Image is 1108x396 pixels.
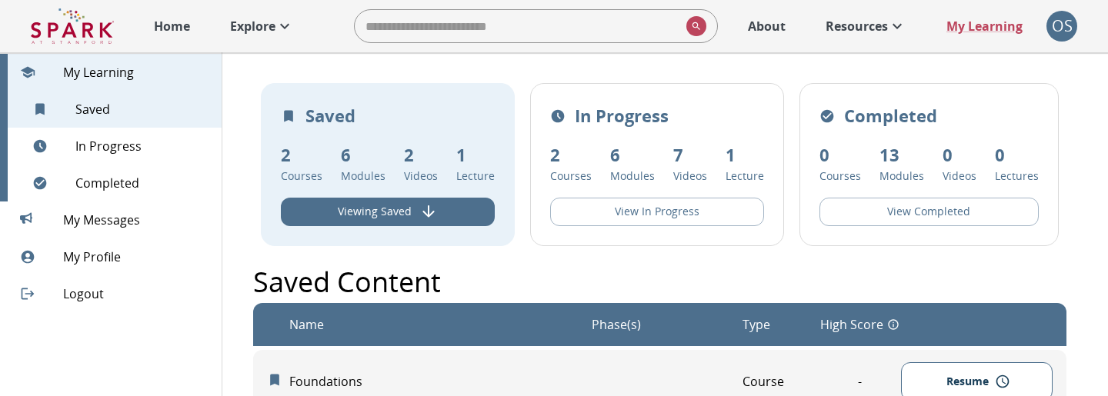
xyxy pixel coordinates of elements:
[575,103,669,128] p: In Progress
[289,372,592,391] p: Foundations
[610,142,655,168] p: 6
[819,168,861,184] p: Courses
[63,285,209,303] span: Logout
[289,315,324,334] div: Name
[341,142,385,168] p: 6
[146,9,198,43] a: Home
[610,168,655,184] p: Modules
[943,168,976,184] p: Videos
[743,372,818,391] p: Course
[456,142,495,168] p: 1
[743,315,770,334] div: Type
[281,198,495,226] button: View Saved
[305,103,355,128] p: Saved
[819,142,861,168] p: 0
[267,372,282,388] svg: Remove from My Learning
[946,17,1023,35] p: My Learning
[879,142,924,168] p: 13
[995,142,1039,168] p: 0
[31,8,114,45] img: Logo of SPARK at Stanford
[550,142,592,168] p: 2
[550,198,764,226] button: View In Progress
[748,17,786,35] p: About
[8,275,222,312] div: Logout
[673,168,707,184] p: Videos
[740,9,793,43] a: About
[230,17,275,35] p: Explore
[879,168,924,184] p: Modules
[826,17,888,35] p: Resources
[819,198,1039,226] button: View Completed
[887,318,899,331] svg: Displays your best quiz result for a module/course.
[680,10,706,42] button: search
[63,248,209,266] span: My Profile
[253,261,441,303] p: Saved Content
[995,168,1039,184] p: Lectures
[818,372,901,391] p: -
[8,238,222,275] div: My Profile
[8,201,222,238] div: My Messages
[726,168,764,184] p: Lecture
[281,142,322,168] p: 2
[820,315,899,334] div: High Score
[75,174,209,192] span: Completed
[1046,11,1077,42] div: OS
[818,9,914,43] a: Resources
[592,315,641,334] div: Phase(s)
[939,9,1031,43] a: My Learning
[844,103,937,128] p: Completed
[404,168,438,184] p: Videos
[281,168,322,184] p: Courses
[75,137,209,155] span: In Progress
[222,9,302,43] a: Explore
[673,142,707,168] p: 7
[1046,11,1077,42] button: account of current user
[63,211,209,229] span: My Messages
[943,142,976,168] p: 0
[404,142,438,168] p: 2
[456,168,495,184] p: Lecture
[154,17,190,35] p: Home
[550,168,592,184] p: Courses
[341,168,385,184] p: Modules
[63,63,209,82] span: My Learning
[75,100,209,118] span: Saved
[726,142,764,168] p: 1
